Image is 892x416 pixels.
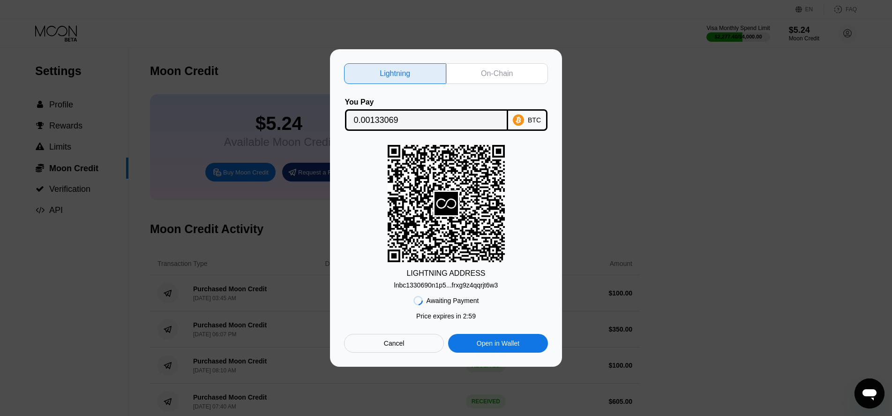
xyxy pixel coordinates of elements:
div: Open in Wallet [477,339,519,348]
div: Lightning [380,69,410,78]
span: 2 : 59 [463,312,476,320]
div: Open in Wallet [448,334,548,353]
div: lnbc1330690n1p5...frxg9z4qqrjt6w3 [394,281,498,289]
div: Cancel [384,339,405,348]
div: BTC [528,116,541,124]
div: lnbc1330690n1p5...frxg9z4qqrjt6w3 [394,278,498,289]
iframe: Button to launch messaging window [855,378,885,408]
div: On-Chain [481,69,513,78]
div: You Pay [345,98,508,106]
div: Lightning [344,63,446,84]
div: Cancel [344,334,444,353]
div: LIGHTNING ADDRESS [406,269,485,278]
div: On-Chain [446,63,548,84]
div: Price expires in [416,312,476,320]
div: Awaiting Payment [427,297,479,304]
div: You PayBTC [344,98,548,131]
